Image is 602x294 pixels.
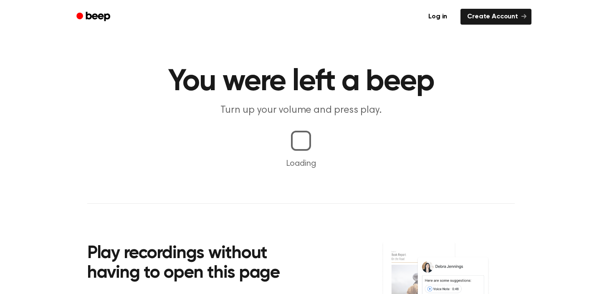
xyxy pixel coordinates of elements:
[460,9,531,25] a: Create Account
[87,67,515,97] h1: You were left a beep
[87,244,312,284] h2: Play recordings without having to open this page
[420,7,455,26] a: Log in
[141,104,461,117] p: Turn up your volume and press play.
[71,9,118,25] a: Beep
[10,157,592,170] p: Loading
